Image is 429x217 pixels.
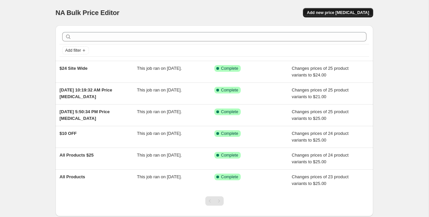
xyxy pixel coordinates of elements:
[221,131,238,136] span: Complete
[221,174,238,180] span: Complete
[205,196,224,206] nav: Pagination
[292,87,349,99] span: Changes prices of 25 product variants to $21.00
[60,87,112,99] span: [DATE] 10:19:32 AM Price [MEDICAL_DATA]
[292,174,349,186] span: Changes prices of 23 product variants to $25.00
[292,109,349,121] span: Changes prices of 25 product variants to $25.00
[137,109,182,114] span: This job ran on [DATE].
[221,153,238,158] span: Complete
[292,153,349,164] span: Changes prices of 24 product variants to $25.00
[60,131,77,136] span: $10 OFF
[60,66,88,71] span: $24 Site Wide
[60,153,94,158] span: All Products $25
[221,109,238,115] span: Complete
[137,153,182,158] span: This job ran on [DATE].
[292,131,349,143] span: Changes prices of 24 product variants to $25.00
[221,66,238,71] span: Complete
[137,131,182,136] span: This job ran on [DATE].
[65,48,81,53] span: Add filter
[292,66,349,77] span: Changes prices of 25 product variants to $24.00
[221,87,238,93] span: Complete
[137,87,182,92] span: This job ran on [DATE].
[137,174,182,179] span: This job ran on [DATE].
[307,10,369,15] span: Add new price [MEDICAL_DATA]
[303,8,373,17] button: Add new price [MEDICAL_DATA]
[60,174,85,179] span: All Products
[56,9,119,16] span: NA Bulk Price Editor
[137,66,182,71] span: This job ran on [DATE].
[62,46,89,54] button: Add filter
[60,109,110,121] span: [DATE] 5:50:34 PM Price [MEDICAL_DATA]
